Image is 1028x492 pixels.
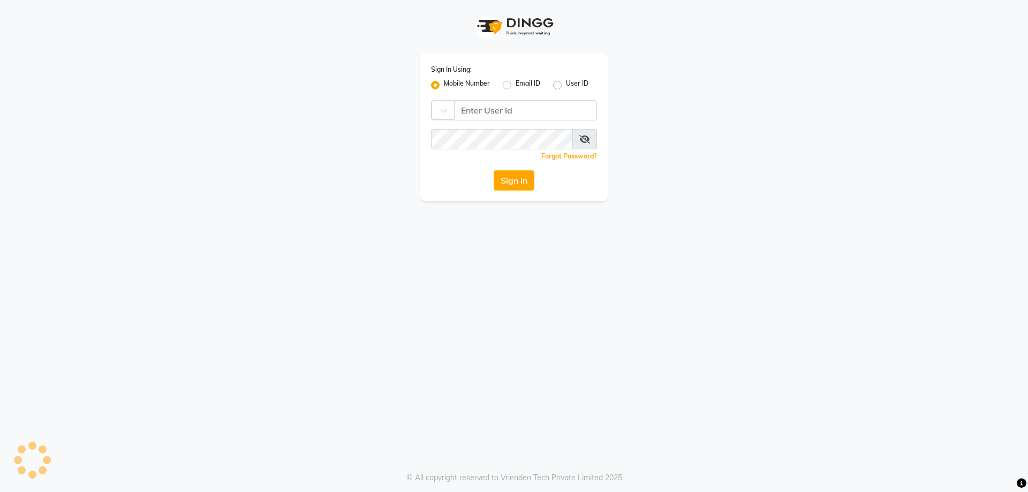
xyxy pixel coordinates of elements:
label: Sign In Using: [431,65,472,74]
a: Forgot Password? [541,152,597,160]
label: User ID [566,79,588,92]
button: Sign In [494,170,534,191]
img: logo1.svg [471,11,557,42]
label: Email ID [516,79,540,92]
input: Username [454,100,597,120]
label: Mobile Number [444,79,490,92]
input: Username [431,129,573,149]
